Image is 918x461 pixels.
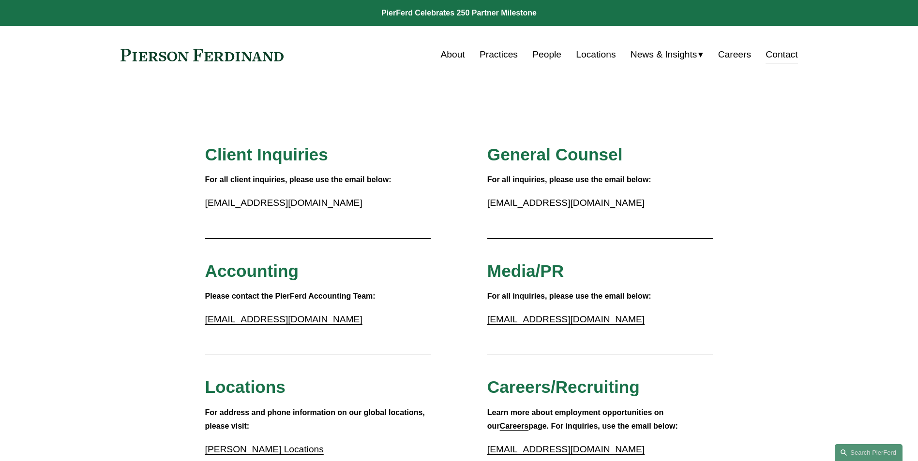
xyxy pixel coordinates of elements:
[205,314,362,324] a: [EMAIL_ADDRESS][DOMAIN_NAME]
[631,45,704,64] a: folder dropdown
[487,377,640,396] span: Careers/Recruiting
[528,422,678,430] strong: page. For inquiries, use the email below:
[487,175,651,184] strong: For all inquiries, please use the email below:
[487,292,651,300] strong: For all inquiries, please use the email below:
[480,45,518,64] a: Practices
[766,45,798,64] a: Contact
[576,45,616,64] a: Locations
[205,175,391,184] strong: For all client inquiries, please use the email below:
[205,408,427,431] strong: For address and phone information on our global locations, please visit:
[205,261,299,280] span: Accounting
[487,314,645,324] a: [EMAIL_ADDRESS][DOMAIN_NAME]
[441,45,465,64] a: About
[205,444,324,454] a: [PERSON_NAME] Locations
[487,444,645,454] a: [EMAIL_ADDRESS][DOMAIN_NAME]
[205,292,376,300] strong: Please contact the PierFerd Accounting Team:
[532,45,561,64] a: People
[487,408,666,431] strong: Learn more about employment opportunities on our
[205,145,328,164] span: Client Inquiries
[487,145,623,164] span: General Counsel
[205,198,362,208] a: [EMAIL_ADDRESS][DOMAIN_NAME]
[631,46,697,63] span: News & Insights
[487,261,564,280] span: Media/PR
[835,444,903,461] a: Search this site
[487,198,645,208] a: [EMAIL_ADDRESS][DOMAIN_NAME]
[500,422,529,430] a: Careers
[718,45,751,64] a: Careers
[205,377,286,396] span: Locations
